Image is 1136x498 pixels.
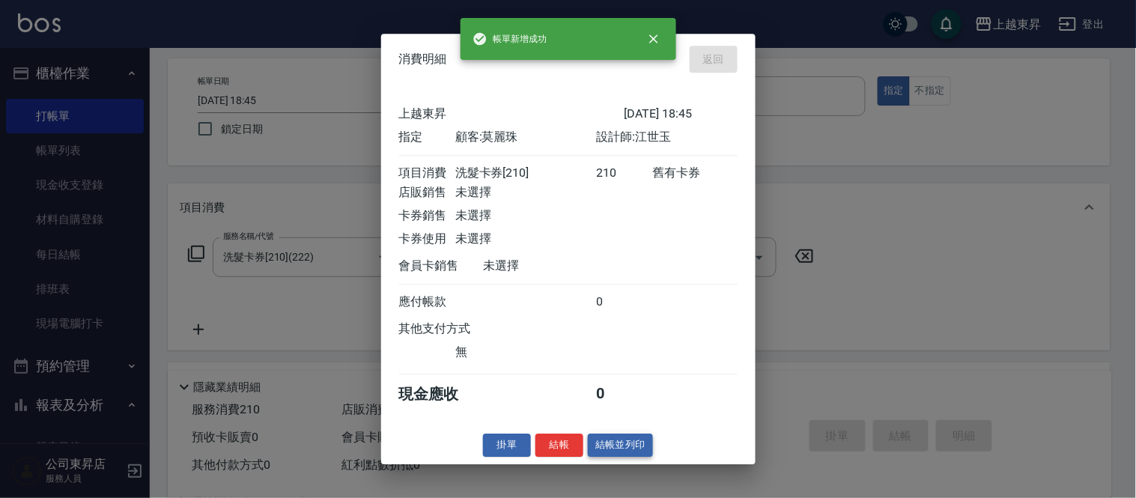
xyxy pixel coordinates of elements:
div: 店販銷售 [399,185,455,201]
span: 消費明細 [399,52,447,67]
div: 無 [455,344,596,360]
div: 其他支付方式 [399,321,512,337]
div: 未選擇 [455,185,596,201]
div: 項目消費 [399,166,455,181]
div: 未選擇 [455,208,596,224]
button: 結帳並列印 [588,434,653,457]
div: 設計師: 江世玉 [596,130,737,145]
div: [DATE] 18:45 [625,106,738,122]
div: 舊有卡券 [652,166,737,181]
div: 應付帳款 [399,294,455,310]
div: 210 [596,166,652,181]
button: 結帳 [535,434,583,457]
div: 未選擇 [455,231,596,247]
div: 未選擇 [484,258,625,274]
div: 現金應收 [399,384,484,404]
div: 上越東昇 [399,106,625,122]
div: 0 [596,384,652,404]
div: 會員卡銷售 [399,258,484,274]
div: 顧客: 莫麗珠 [455,130,596,145]
div: 0 [596,294,652,310]
div: 卡券使用 [399,231,455,247]
div: 卡券銷售 [399,208,455,224]
span: 帳單新增成功 [473,31,547,46]
div: 洗髮卡券[210] [455,166,596,181]
div: 指定 [399,130,455,145]
button: close [637,22,670,55]
button: 掛單 [483,434,531,457]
